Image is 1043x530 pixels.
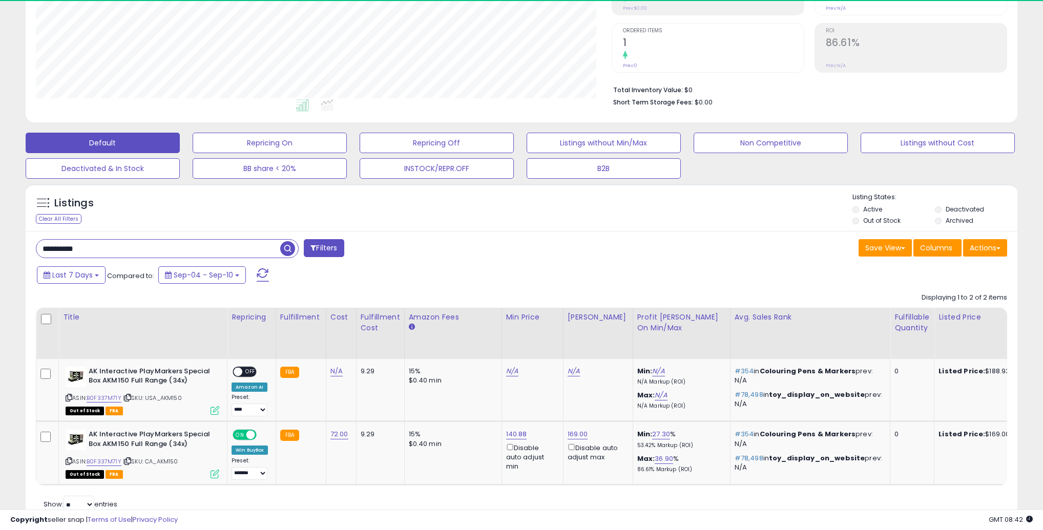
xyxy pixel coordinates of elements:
a: N/A [330,366,343,376]
button: Filters [304,239,344,257]
label: Archived [946,216,973,225]
small: Prev: 0 [623,62,637,69]
span: | SKU: CA_AKM150 [123,457,178,465]
span: All listings that are currently out of stock and unavailable for purchase on Amazon [66,407,104,415]
button: INSTOCK/REPR.OFF [360,158,514,179]
span: #78,498 [735,390,763,399]
b: Total Inventory Value: [613,86,683,94]
button: Actions [963,239,1007,257]
div: 15% [409,430,494,439]
p: in prev: N/A [735,430,882,448]
a: 72.00 [330,429,348,439]
small: Prev: N/A [826,62,846,69]
a: Privacy Policy [133,515,178,524]
div: Cost [330,312,352,323]
a: N/A [652,366,664,376]
strong: Copyright [10,515,48,524]
div: Disable auto adjust max [568,442,625,462]
span: #354 [735,366,754,376]
span: OFF [242,367,259,376]
div: Fulfillment [280,312,322,323]
img: 31mshGKNNdL._SL40_.jpg [66,367,86,387]
p: in prev: N/A [735,390,882,409]
span: $0.00 [695,97,713,107]
button: Listings without Cost [861,133,1015,153]
div: Disable auto adjust min [506,442,555,472]
p: Listing States: [852,193,1017,202]
li: $0 [613,83,1000,95]
span: FBA [106,407,123,415]
b: Short Term Storage Fees: [613,98,693,107]
b: Listed Price: [938,429,985,439]
th: The percentage added to the cost of goods (COGS) that forms the calculator for Min & Max prices. [633,308,730,359]
div: 0 [894,430,926,439]
div: Amazon AI [232,383,267,392]
h5: Listings [54,196,94,210]
div: $188.93 [938,367,1024,376]
div: seller snap | | [10,515,178,525]
div: ASIN: [66,430,219,477]
span: #354 [735,429,754,439]
button: Sep-04 - Sep-10 [158,266,246,284]
span: | SKU: USA_AKM150 [123,394,182,402]
a: N/A [655,390,667,400]
div: Min Price [506,312,559,323]
span: Colouring Pens & Markers [760,429,856,439]
span: Columns [920,243,952,253]
div: [PERSON_NAME] [568,312,629,323]
h2: 86.61% [826,37,1007,51]
button: Repricing Off [360,133,514,153]
a: 36.90 [655,454,673,464]
button: Repricing On [193,133,347,153]
div: Preset: [232,394,268,417]
span: #78,498 [735,453,763,463]
span: Compared to: [107,271,154,281]
button: Save View [859,239,912,257]
b: AK Interactive PlayMarkers Special Box AKM150 Full Range (34x) [89,430,213,451]
div: Repricing [232,312,272,323]
span: Sep-04 - Sep-10 [174,270,233,280]
a: Terms of Use [88,515,131,524]
div: Displaying 1 to 2 of 2 items [922,293,1007,303]
div: Preset: [232,457,268,480]
a: B0F337M71Y [87,394,121,402]
p: N/A Markup (ROI) [637,402,722,410]
span: OFF [255,431,272,439]
small: Prev: N/A [826,5,846,11]
p: N/A Markup (ROI) [637,378,722,386]
div: $169.00 [938,430,1024,439]
button: Deactivated & In Stock [26,158,180,179]
div: Avg. Sales Rank [735,312,886,323]
small: FBA [280,367,299,378]
a: N/A [506,366,518,376]
div: 9.29 [361,430,397,439]
span: All listings that are currently out of stock and unavailable for purchase on Amazon [66,470,104,479]
div: Fulfillable Quantity [894,312,930,333]
div: Profit [PERSON_NAME] on Min/Max [637,312,726,333]
button: Columns [913,239,962,257]
button: Non Competitive [694,133,848,153]
b: AK Interactive PlayMarkers Special Box AKM150 Full Range (34x) [89,367,213,388]
p: in prev: N/A [735,454,882,472]
label: Deactivated [946,205,984,214]
span: FBA [106,470,123,479]
p: in prev: N/A [735,367,882,385]
span: 2025-09-18 08:42 GMT [989,515,1033,524]
span: Last 7 Days [52,270,93,280]
b: Max: [637,390,655,400]
span: ROI [826,28,1007,34]
b: Min: [637,366,653,376]
a: B0F337M71Y [87,457,121,466]
span: Ordered Items [623,28,804,34]
div: % [637,430,722,449]
small: Prev: $0.00 [623,5,647,11]
button: B2B [527,158,681,179]
a: N/A [568,366,580,376]
p: 53.42% Markup (ROI) [637,442,722,449]
span: ON [234,431,246,439]
div: 15% [409,367,494,376]
a: 169.00 [568,429,588,439]
div: $0.40 min [409,439,494,449]
div: $0.40 min [409,376,494,385]
b: Listed Price: [938,366,985,376]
